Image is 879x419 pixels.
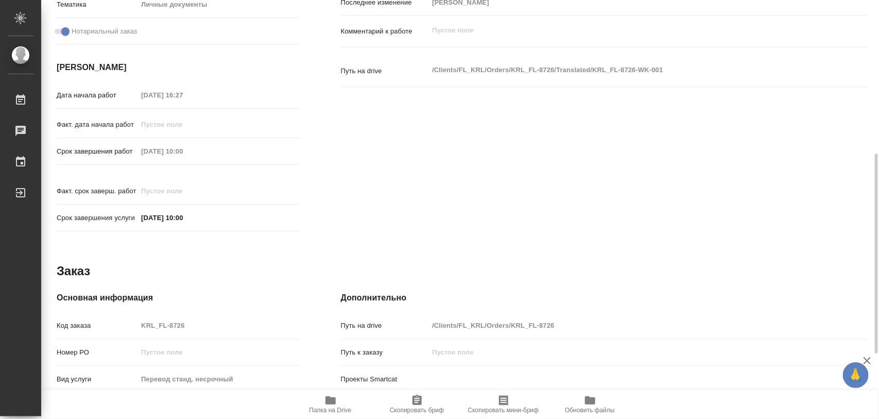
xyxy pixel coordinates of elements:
input: Пустое поле [137,144,228,159]
input: Пустое поле [137,345,299,360]
span: Обновить файлы [565,407,615,414]
p: Путь на drive [341,321,429,331]
p: Факт. срок заверш. работ [57,186,137,196]
input: Пустое поле [428,345,823,360]
input: Пустое поле [137,117,228,132]
h4: Дополнительно [341,292,868,304]
button: 🙏 [843,362,869,388]
input: Пустое поле [137,372,299,387]
h4: Основная информация [57,292,300,304]
p: Проекты Smartcat [341,374,429,384]
p: Путь к заказу [341,347,429,358]
p: Путь на drive [341,66,429,76]
p: Срок завершения работ [57,146,137,157]
button: Папка на Drive [287,390,374,419]
button: Скопировать бриф [374,390,460,419]
span: Скопировать мини-бриф [468,407,539,414]
p: Код заказа [57,321,137,331]
button: Обновить файлы [547,390,633,419]
p: Вид услуги [57,374,137,384]
input: Пустое поле [137,318,299,333]
textarea: /Clients/FL_KRL/Orders/KRL_FL-8726/Translated/KRL_FL-8726-WK-001 [428,61,823,79]
input: ✎ Введи что-нибудь [137,210,228,225]
span: Нотариальный заказ [72,26,137,37]
h2: Заказ [57,263,90,279]
p: Факт. дата начала работ [57,120,137,130]
h4: [PERSON_NAME] [57,61,300,74]
span: 🙏 [847,364,865,386]
span: Скопировать бриф [390,407,444,414]
input: Пустое поле [137,88,228,103]
p: Срок завершения услуги [57,213,137,223]
span: Папка на Drive [309,407,352,414]
input: Пустое поле [137,183,228,198]
p: Комментарий к работе [341,26,429,37]
p: Номер РО [57,347,137,358]
p: Дата начала работ [57,90,137,100]
input: Пустое поле [428,318,823,333]
button: Скопировать мини-бриф [460,390,547,419]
